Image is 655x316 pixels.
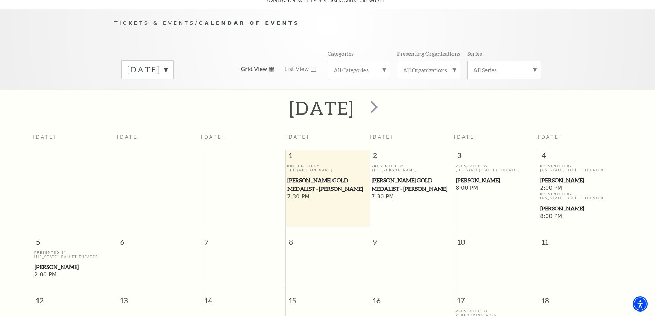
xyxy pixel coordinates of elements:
[473,66,535,74] label: All Series
[372,176,452,193] span: [PERSON_NAME] Gold Medalist - [PERSON_NAME]
[284,66,309,73] span: List View
[540,204,620,213] span: [PERSON_NAME]
[201,285,285,309] span: 14
[127,64,168,75] label: [DATE]
[286,227,370,251] span: 8
[287,176,368,193] span: [PERSON_NAME] Gold Medalist - [PERSON_NAME]
[538,227,623,251] span: 11
[454,227,538,251] span: 10
[201,227,285,251] span: 7
[114,20,195,26] span: Tickets & Events
[540,192,621,200] p: Presented By [US_STATE] Ballet Theater
[117,130,201,150] th: [DATE]
[538,285,623,309] span: 18
[538,150,623,164] span: 4
[201,130,285,150] th: [DATE]
[35,263,115,271] span: [PERSON_NAME]
[633,296,648,312] div: Accessibility Menu
[370,285,454,309] span: 16
[33,285,117,309] span: 12
[371,164,452,172] p: Presented By The [PERSON_NAME]
[454,150,538,164] span: 3
[397,50,460,57] p: Presenting Organizations
[285,134,309,140] span: [DATE]
[540,185,621,192] span: 2:00 PM
[403,66,455,74] label: All Organizations
[34,271,115,279] span: 2:00 PM
[454,134,478,140] span: [DATE]
[361,96,386,120] button: next
[540,176,620,185] span: [PERSON_NAME]
[370,227,454,251] span: 9
[33,130,117,150] th: [DATE]
[456,176,536,185] span: [PERSON_NAME]
[286,285,370,309] span: 15
[287,193,368,201] span: 7:30 PM
[287,164,368,172] p: Presented By The [PERSON_NAME]
[454,285,538,309] span: 17
[538,134,562,140] span: [DATE]
[456,164,536,172] p: Presented By [US_STATE] Ballet Theater
[370,150,454,164] span: 2
[117,285,201,309] span: 13
[33,227,117,251] span: 5
[241,66,268,73] span: Grid View
[371,193,452,201] span: 7:30 PM
[199,20,299,26] span: Calendar of Events
[114,19,541,28] p: /
[286,150,370,164] span: 1
[456,185,536,192] span: 8:00 PM
[334,66,384,74] label: All Categories
[117,227,201,251] span: 6
[540,213,621,220] span: 8:00 PM
[328,50,354,57] p: Categories
[289,97,354,119] h2: [DATE]
[34,251,115,259] p: Presented By [US_STATE] Ballet Theater
[467,50,482,57] p: Series
[540,164,621,172] p: Presented By [US_STATE] Ballet Theater
[370,134,394,140] span: [DATE]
